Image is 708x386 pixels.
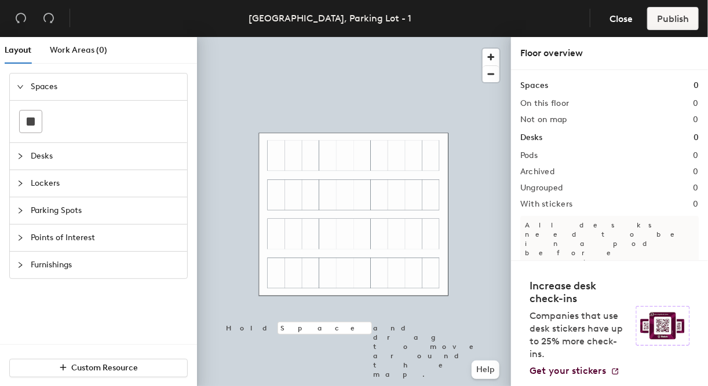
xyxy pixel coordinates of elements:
[520,115,567,124] h2: Not on map
[520,216,699,271] p: All desks need to be in a pod before saving
[9,359,188,377] button: Custom Resource
[520,99,570,108] h2: On this floor
[520,183,563,193] h2: Ungrouped
[520,79,548,92] h1: Spaces
[694,115,699,124] h2: 0
[600,7,643,30] button: Close
[9,7,32,30] button: Undo (⌘ + Z)
[472,361,499,379] button: Help
[520,46,699,60] div: Floor overview
[31,170,180,197] span: Lockers
[17,262,24,269] span: collapsed
[694,131,699,144] h1: 0
[694,183,699,193] h2: 0
[530,365,620,377] a: Get your stickers
[17,180,24,187] span: collapsed
[694,167,699,177] h2: 0
[17,207,24,214] span: collapsed
[530,310,629,361] p: Companies that use desk stickers have up to 25% more check-ins.
[31,252,180,278] span: Furnishings
[31,143,180,170] span: Desks
[530,365,606,376] span: Get your stickers
[647,7,699,30] button: Publish
[17,83,24,90] span: expanded
[31,73,180,100] span: Spaces
[17,153,24,160] span: collapsed
[72,363,138,373] span: Custom Resource
[520,167,554,177] h2: Archived
[50,45,107,55] span: Work Areas (0)
[249,11,411,25] div: [GEOGRAPHIC_DATA], Parking Lot - 1
[520,131,542,144] h1: Desks
[694,79,699,92] h1: 0
[636,306,689,345] img: Sticker logo
[37,7,60,30] button: Redo (⌘ + ⇧ + Z)
[694,99,699,108] h2: 0
[530,280,629,305] h4: Increase desk check-ins
[610,13,633,24] span: Close
[5,45,31,55] span: Layout
[694,200,699,209] h2: 0
[31,197,180,224] span: Parking Spots
[520,151,538,160] h2: Pods
[520,200,573,209] h2: With stickers
[17,234,24,241] span: collapsed
[694,151,699,160] h2: 0
[31,225,180,251] span: Points of Interest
